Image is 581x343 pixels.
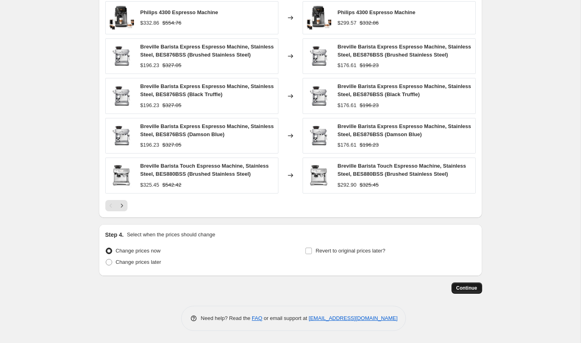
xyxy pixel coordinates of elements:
[456,285,477,291] span: Continue
[116,200,127,211] button: Next
[140,44,274,58] span: Breville Barista Express Espresso Machine, Stainless Steel, BES876BSS (Brushed Stainless Steel)
[338,9,416,15] span: Philips 4300 Espresso Machine
[140,181,159,189] div: $325.45
[338,101,357,109] div: $176.61
[262,315,309,321] span: or email support at
[127,231,215,239] p: Select when the prices should change
[163,61,182,69] strike: $327.05
[201,315,252,321] span: Need help? Read the
[252,315,262,321] a: FAQ
[110,6,134,30] img: 71dwHHxYQCL_80x.jpg
[307,6,331,30] img: 71dwHHxYQCL_80x.jpg
[110,163,134,187] img: 71NzQ8cF00L_80x.jpg
[140,141,159,149] div: $196.23
[338,123,471,137] span: Breville Barista Express Espresso Machine, Stainless Steel, BES876BSS (Damson Blue)
[163,141,182,149] strike: $327.05
[360,141,379,149] strike: $196.23
[110,84,134,108] img: 71w4oRPlbiL_80x.jpg
[360,181,379,189] strike: $325.45
[338,19,357,27] div: $299.57
[307,84,331,108] img: 71w4oRPlbiL_80x.jpg
[316,248,385,254] span: Revert to original prices later?
[105,231,124,239] h2: Step 4.
[360,19,379,27] strike: $332.86
[116,248,161,254] span: Change prices now
[140,9,218,15] span: Philips 4300 Espresso Machine
[140,101,159,109] div: $196.23
[307,124,331,148] img: 71w4oRPlbiL_80x.jpg
[338,61,357,69] div: $176.61
[140,163,269,177] span: Breville Barista Touch Espresso Machine, Stainless Steel, BES880BSS (Brushed Stainless Steel)
[163,181,182,189] strike: $542.42
[338,163,466,177] span: Breville Barista Touch Espresso Machine, Stainless Steel, BES880BSS (Brushed Stainless Steel)
[309,315,397,321] a: [EMAIL_ADDRESS][DOMAIN_NAME]
[307,44,331,68] img: 71w4oRPlbiL_80x.jpg
[140,83,274,97] span: Breville Barista Express Espresso Machine, Stainless Steel, BES876BSS (Black Truffle)
[110,44,134,68] img: 71w4oRPlbiL_80x.jpg
[140,19,159,27] div: $332.86
[338,83,471,97] span: Breville Barista Express Espresso Machine, Stainless Steel, BES876BSS (Black Truffle)
[163,101,182,109] strike: $327.05
[163,19,182,27] strike: $554.76
[116,259,161,265] span: Change prices later
[338,181,357,189] div: $292.90
[360,61,379,69] strike: $196.23
[451,282,482,294] button: Continue
[140,123,274,137] span: Breville Barista Express Espresso Machine, Stainless Steel, BES876BSS (Damson Blue)
[105,200,127,211] nav: Pagination
[307,163,331,187] img: 71NzQ8cF00L_80x.jpg
[360,101,379,109] strike: $196.23
[338,141,357,149] div: $176.61
[140,61,159,69] div: $196.23
[110,124,134,148] img: 71w4oRPlbiL_80x.jpg
[338,44,471,58] span: Breville Barista Express Espresso Machine, Stainless Steel, BES876BSS (Brushed Stainless Steel)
